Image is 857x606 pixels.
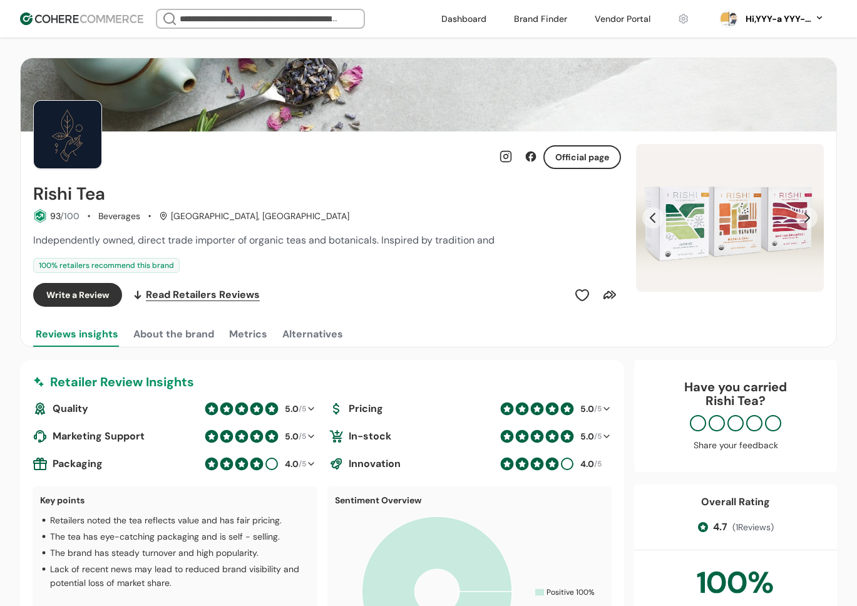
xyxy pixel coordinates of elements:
div: 100 % retailers recommend this brand [33,258,180,273]
div: Have you carried [647,380,824,408]
button: Write a Review [33,283,122,307]
div: Packaging [33,456,200,471]
div: Pricing [329,401,496,416]
div: 5.0 [285,430,299,443]
p: Key points [40,494,310,507]
a: Read Retailers Reviews [132,283,260,307]
div: 5.0 [285,403,299,416]
img: Brand Photo [33,100,102,169]
p: Retailers noted the tea reflects value and has fair pricing. [50,513,282,527]
div: Quality [33,401,200,416]
span: 93 [50,210,60,222]
div: Innovation [329,456,496,471]
div: 5.0 [580,430,594,443]
div: Marketing Support [33,429,200,444]
button: Metrics [227,322,270,347]
button: Official page [543,145,621,169]
div: 4.0 [285,458,299,471]
div: Hi, YYY-a YYY-aa [743,13,812,26]
div: Beverages [98,210,140,223]
button: Alternatives [280,322,346,347]
div: Carousel [636,144,824,292]
div: 4.0 [580,458,594,471]
div: Share your feedback [647,439,824,452]
img: Slide 0 [636,144,824,292]
button: Reviews insights [33,322,121,347]
div: /5 [284,403,306,416]
div: 100 % [697,560,774,605]
div: /5 [579,458,602,471]
p: The tea has eye-catching packaging and is self - selling. [50,530,280,543]
div: Slide 1 [636,144,824,292]
span: Read Retailers Reviews [146,287,260,302]
div: /5 [284,430,306,443]
div: 5.0 [580,403,594,416]
span: Positive 100 % [547,587,595,598]
div: /5 [579,403,602,416]
button: Hi,YYY-a YYY-aa [743,13,824,26]
span: Independently owned, direct trade importer of organic teas and botanicals. Inspired by tradition and [33,234,495,247]
h2: Rishi Tea [33,184,105,204]
div: [GEOGRAPHIC_DATA], [GEOGRAPHIC_DATA] [159,210,349,223]
button: Next Slide [796,207,818,229]
button: Previous Slide [642,207,664,229]
div: Overall Rating [701,495,770,510]
span: ( 1 Reviews) [732,521,774,534]
p: The brand has steady turnover and high popularity. [50,546,259,560]
div: /5 [579,430,602,443]
img: Brand cover image [21,58,836,131]
div: Retailer Review Insights [33,372,612,391]
p: Rishi Tea ? [647,394,824,408]
button: About the brand [131,322,217,347]
div: /5 [284,458,306,471]
svg: 0 percent [719,9,738,28]
span: /100 [60,210,80,222]
p: Sentiment Overview [335,494,605,507]
div: In-stock [329,429,496,444]
img: Cohere Logo [20,13,143,25]
span: 4.7 [713,520,727,535]
p: Lack of recent news may lead to reduced brand visibility and potential loss of market share. [50,562,310,590]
